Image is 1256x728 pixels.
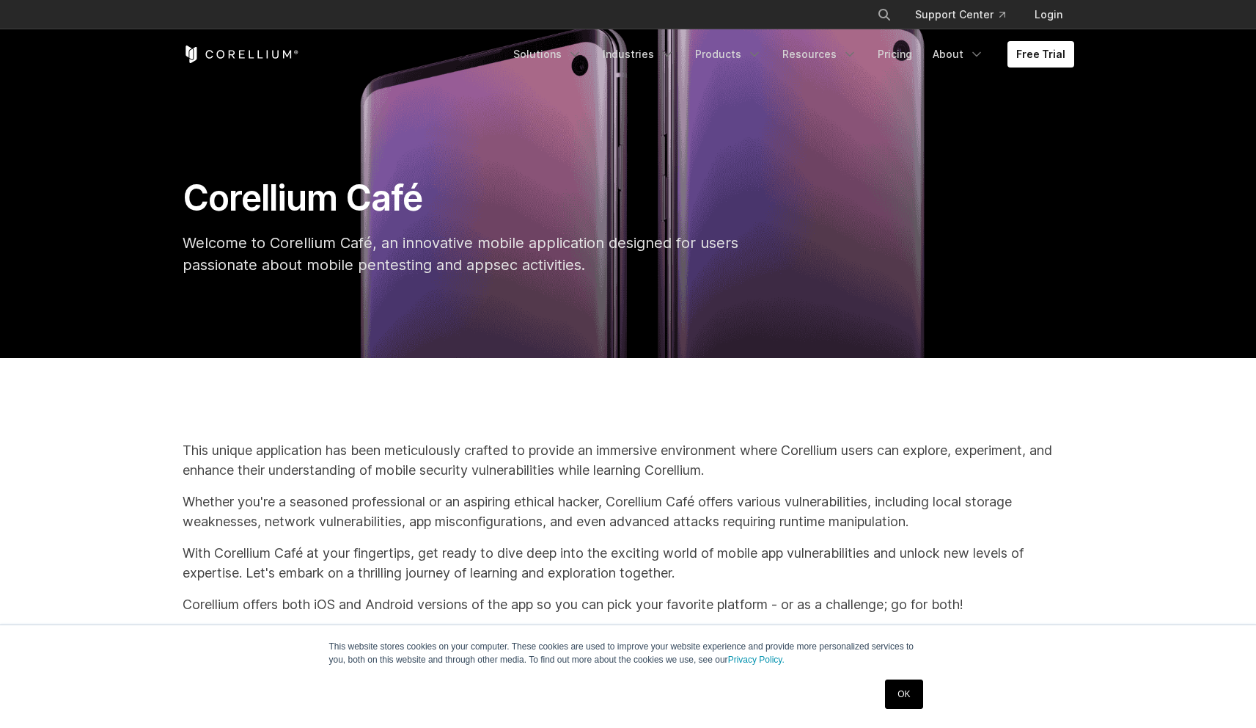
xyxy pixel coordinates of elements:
a: Resources [774,41,866,68]
a: Free Trial [1007,41,1074,68]
a: Support Center [903,1,1017,28]
a: About [924,41,993,68]
a: Corellium Home [183,45,299,63]
h1: Corellium Café [183,176,767,220]
p: This unique application has been meticulously crafted to provide an immersive environment where C... [183,440,1074,480]
p: This website stores cookies on your computer. These cookies are used to improve your website expe... [329,640,928,666]
a: Solutions [504,41,591,68]
p: Welcome to Corellium Café, an innovative mobile application designed for users passionate about m... [183,232,767,276]
p: Corellium offers both iOS and Android versions of the app so you can pick your favorite platform ... [183,594,1074,614]
a: Privacy Policy. [728,655,785,665]
a: OK [885,680,922,709]
a: Pricing [869,41,921,68]
button: Search [871,1,897,28]
a: Products [686,41,771,68]
p: With Corellium Café at your fingertips, get ready to dive deep into the exciting world of mobile ... [183,543,1074,583]
div: Navigation Menu [859,1,1074,28]
p: Whether you're a seasoned professional or an aspiring ethical hacker, Corellium Café offers vario... [183,492,1074,531]
a: Login [1023,1,1074,28]
div: Navigation Menu [504,41,1074,68]
a: Industries [594,41,683,68]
